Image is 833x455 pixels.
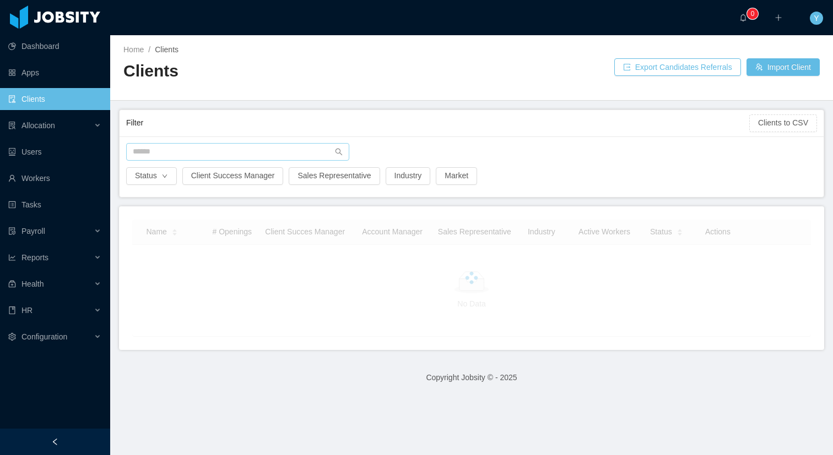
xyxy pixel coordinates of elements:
[21,253,48,262] span: Reports
[747,58,820,76] button: icon: usergroup-addImport Client
[21,306,33,315] span: HR
[335,148,343,156] i: icon: search
[386,167,431,185] button: Industry
[8,167,101,189] a: icon: userWorkers
[814,12,819,25] span: Y
[8,194,101,216] a: icon: profileTasks
[126,113,749,133] div: Filter
[126,167,177,185] button: Statusicon: down
[8,62,101,84] a: icon: appstoreApps
[8,254,16,261] i: icon: line-chart
[8,306,16,314] i: icon: book
[21,332,67,341] span: Configuration
[8,141,101,163] a: icon: robotUsers
[614,58,741,76] button: icon: exportExport Candidates Referrals
[21,279,44,288] span: Health
[155,45,178,54] span: Clients
[8,122,16,129] i: icon: solution
[739,14,747,21] i: icon: bell
[8,88,101,110] a: icon: auditClients
[21,227,45,235] span: Payroll
[110,359,833,397] footer: Copyright Jobsity © - 2025
[8,333,16,341] i: icon: setting
[182,167,284,185] button: Client Success Manager
[8,227,16,235] i: icon: file-protect
[21,121,55,130] span: Allocation
[749,114,817,132] button: Clients to CSV
[123,45,144,54] a: Home
[8,35,101,57] a: icon: pie-chartDashboard
[775,14,782,21] i: icon: plus
[436,167,477,185] button: Market
[123,60,472,83] h2: Clients
[8,280,16,288] i: icon: medicine-box
[289,167,380,185] button: Sales Representative
[747,8,758,19] sup: 0
[148,45,150,54] span: /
